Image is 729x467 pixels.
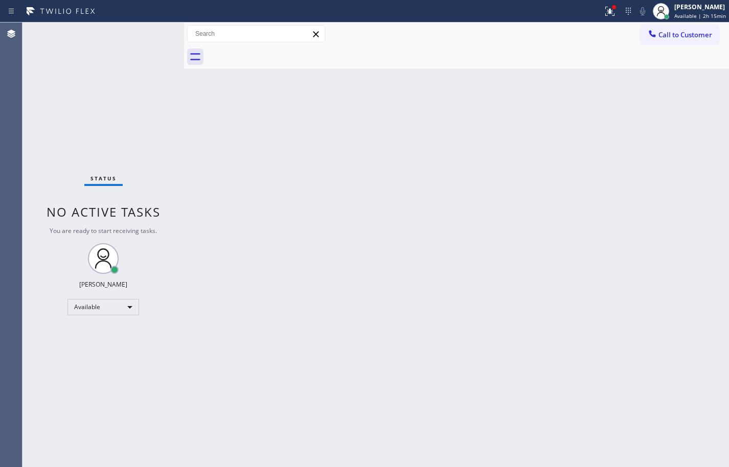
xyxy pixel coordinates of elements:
[79,280,127,289] div: [PERSON_NAME]
[674,12,726,19] span: Available | 2h 15min
[90,175,117,182] span: Status
[641,25,719,44] button: Call to Customer
[67,299,139,315] div: Available
[635,4,650,18] button: Mute
[188,26,325,42] input: Search
[658,30,712,39] span: Call to Customer
[674,3,726,11] div: [PERSON_NAME]
[47,203,161,220] span: No active tasks
[50,226,157,235] span: You are ready to start receiving tasks.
